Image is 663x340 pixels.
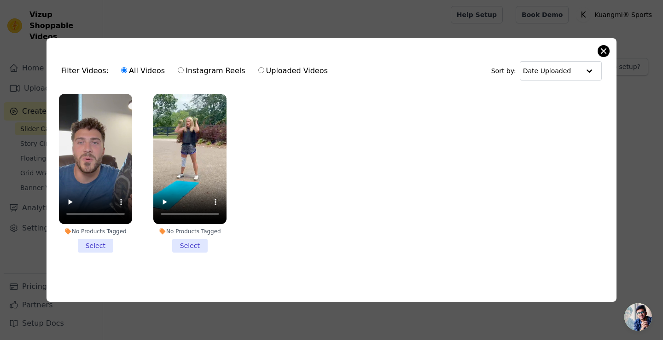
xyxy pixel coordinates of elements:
label: Uploaded Videos [258,65,328,77]
div: No Products Tagged [59,228,132,235]
div: Sort by: [491,61,602,81]
div: Filter Videos: [61,60,333,81]
div: No Products Tagged [153,228,227,235]
button: Close modal [598,46,609,57]
div: 开放式聊天 [624,303,652,331]
label: Instagram Reels [177,65,245,77]
label: All Videos [121,65,165,77]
